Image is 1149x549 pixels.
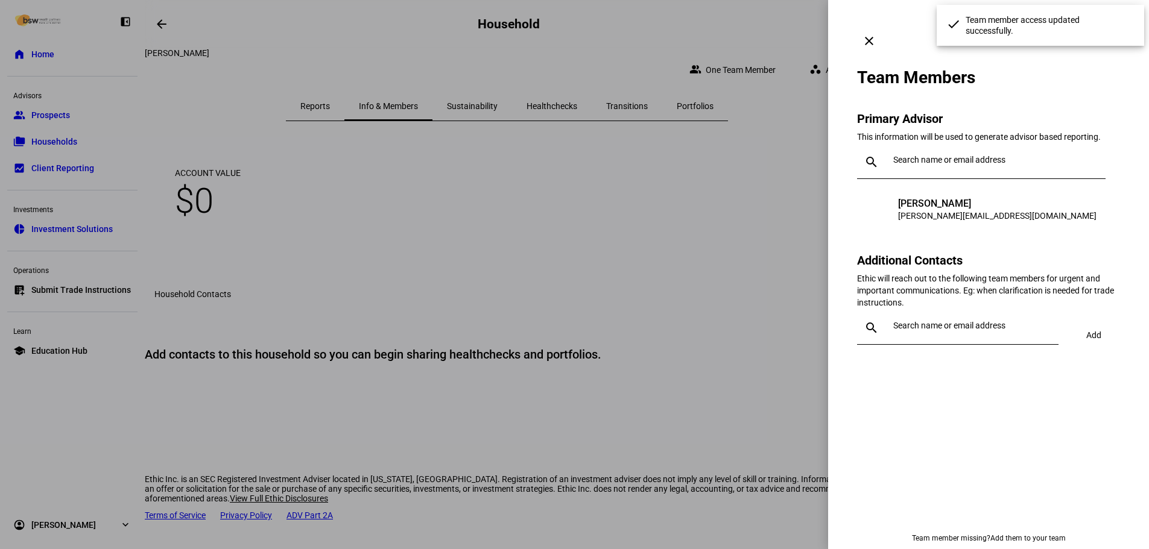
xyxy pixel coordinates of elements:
[857,272,1120,309] div: Ethic will reach out to the following team members for urgent and important communications. Eg: w...
[862,34,876,48] mat-icon: clear
[946,17,961,31] mat-icon: done
[898,210,1097,222] div: [PERSON_NAME][EMAIL_ADDRESS][DOMAIN_NAME]
[864,198,888,222] div: OO
[893,321,1054,330] input: Search name or email address
[857,131,1120,143] div: This information will be used to generate advisor based reporting.
[857,111,1120,126] h3: Primary Advisor
[857,253,1120,268] h3: Additional Contacts
[857,321,886,335] mat-icon: search
[857,155,886,169] mat-icon: search
[990,534,1066,542] a: Add them to your team
[893,155,1101,165] input: Search name or email address
[966,14,1127,36] span: Team member access updated successfully.
[857,67,1120,87] div: Team Members
[912,534,990,542] span: Team member missing?
[898,198,1097,210] div: [PERSON_NAME]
